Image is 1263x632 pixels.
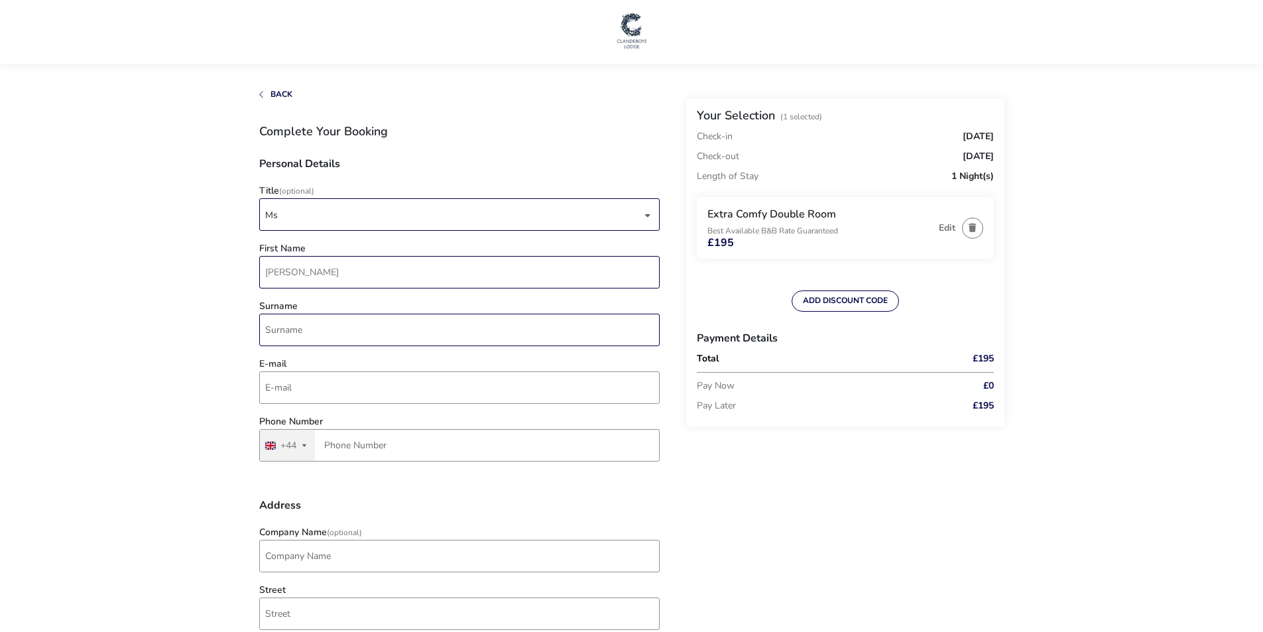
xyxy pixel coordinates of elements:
[644,202,651,228] div: dropdown trigger
[259,125,660,137] h1: Complete Your Booking
[697,147,739,166] p: Check-out
[259,314,660,346] input: surname
[615,11,648,50] img: Main Website
[963,152,994,161] span: [DATE]
[327,527,362,538] span: (Optional)
[259,540,660,572] input: company
[259,528,362,537] label: Company Name
[271,89,292,99] span: Back
[983,381,994,391] span: £0
[259,186,314,196] label: Title
[707,237,734,248] span: £195
[973,354,994,363] span: £195
[259,500,660,521] h3: Address
[265,199,642,231] div: Ms
[697,396,934,416] p: Pay Later
[697,107,775,123] h2: Your Selection
[697,354,934,363] p: Total
[697,132,733,141] p: Check-in
[697,166,758,186] p: Length of Stay
[939,223,955,233] button: Edit
[792,290,899,312] button: ADD DISCOUNT CODE
[259,209,660,221] p-dropdown: Title
[259,256,660,288] input: firstName
[951,172,994,181] span: 1 Night(s)
[707,227,932,235] p: Best Available B&B Rate Guaranteed
[259,359,286,369] label: E-mail
[260,430,315,461] button: Selected country
[697,376,934,396] p: Pay Now
[697,322,994,354] h3: Payment Details
[259,302,298,311] label: Surname
[973,401,994,411] span: £195
[259,417,323,426] label: Phone Number
[780,111,822,122] span: (1 Selected)
[259,371,660,404] input: email
[259,90,292,99] button: Back
[279,186,314,196] span: (Optional)
[259,586,286,595] label: Street
[259,158,660,180] h3: Personal Details
[707,208,932,221] h3: Extra Comfy Double Room
[265,199,642,230] span: [object Object]
[259,244,306,253] label: First Name
[280,441,296,450] div: +44
[259,429,660,462] input: Phone Number
[259,598,660,630] input: street
[963,132,994,141] span: [DATE]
